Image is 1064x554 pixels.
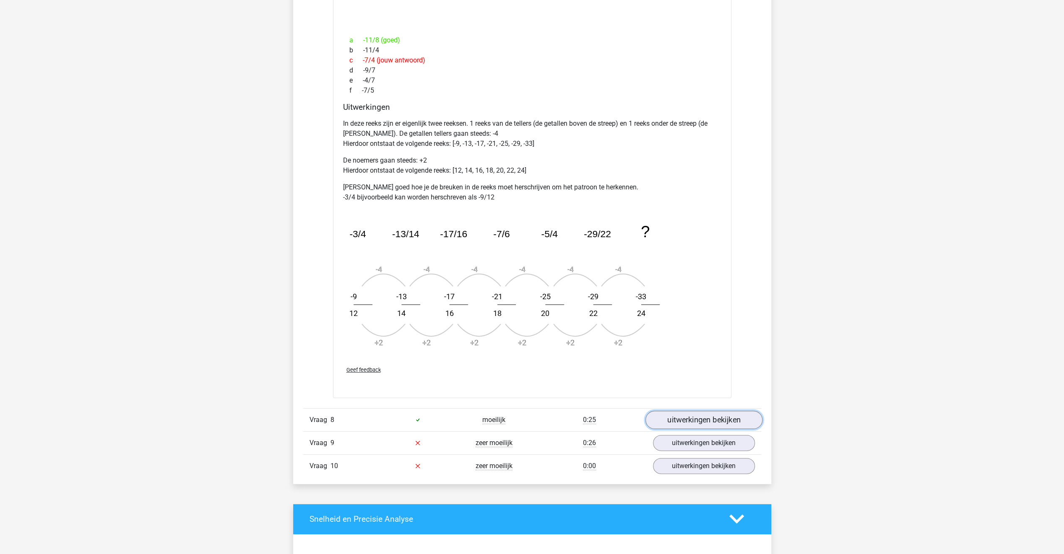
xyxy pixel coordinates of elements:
tspan: -5/4 [541,228,558,239]
span: c [349,55,363,65]
span: b [349,45,363,55]
span: 0:26 [583,439,596,447]
text: 16 [445,309,453,318]
tspan: -13/14 [392,228,419,239]
span: Vraag [310,461,330,471]
span: 9 [330,439,334,447]
span: 0:00 [583,462,596,470]
span: 10 [330,462,338,470]
span: f [349,85,362,96]
text: -33 [636,292,646,301]
text: +2 [470,338,479,347]
text: -4 [615,265,621,274]
tspan: -29/22 [584,228,611,239]
text: -4 [567,265,573,274]
div: -4/7 [343,75,721,85]
span: 0:25 [583,416,596,424]
text: 14 [397,309,406,318]
text: -4 [423,265,429,274]
tspan: ? [641,223,650,241]
text: 12 [349,309,358,318]
p: De noemers gaan steeds: +2 Hierdoor ontstaat de volgende reeks: [12, 14, 16, 18, 20, 22, 24] [343,155,721,176]
div: -11/4 [343,45,721,55]
a: uitwerkingen bekijken [645,411,762,429]
div: -7/5 [343,85,721,96]
text: -25 [540,292,550,301]
span: moeilijk [482,416,505,424]
a: uitwerkingen bekijken [653,435,755,451]
span: zeer moeilijk [476,439,512,447]
p: [PERSON_NAME] goed hoe je de breuken in de reeks moet herschrijven om het patroon te herkennen. -... [343,182,721,202]
text: +2 [614,338,622,347]
span: a [349,35,363,45]
text: 24 [637,309,645,318]
text: +2 [375,338,383,347]
span: Vraag [310,438,330,448]
span: Geef feedback [346,367,381,373]
text: +2 [566,338,575,347]
span: d [349,65,363,75]
h4: Uitwerkingen [343,102,721,112]
text: 18 [493,309,501,318]
tspan: -3/4 [349,228,366,239]
text: -29 [588,292,598,301]
h4: Snelheid en Precisie Analyse [310,514,717,524]
text: +2 [518,338,526,347]
text: 22 [589,309,597,318]
text: -4 [375,265,382,274]
span: Vraag [310,415,330,425]
div: -11/8 (goed) [343,35,721,45]
text: -17 [444,292,455,301]
text: -21 [492,292,502,301]
span: 8 [330,416,334,424]
text: -9 [350,292,356,301]
div: -7/4 (jouw antwoord) [343,55,721,65]
text: +2 [422,338,431,347]
tspan: -7/6 [493,228,510,239]
div: -9/7 [343,65,721,75]
tspan: -17/16 [440,228,467,239]
text: -4 [471,265,477,274]
p: In deze reeks zijn er eigenlijk twee reeksen. 1 reeks van de tellers (de getallen boven de streep... [343,119,721,149]
text: 20 [541,309,549,318]
span: zeer moeilijk [476,462,512,470]
span: e [349,75,363,85]
a: uitwerkingen bekijken [653,458,755,474]
text: -4 [519,265,525,274]
text: -13 [396,292,406,301]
